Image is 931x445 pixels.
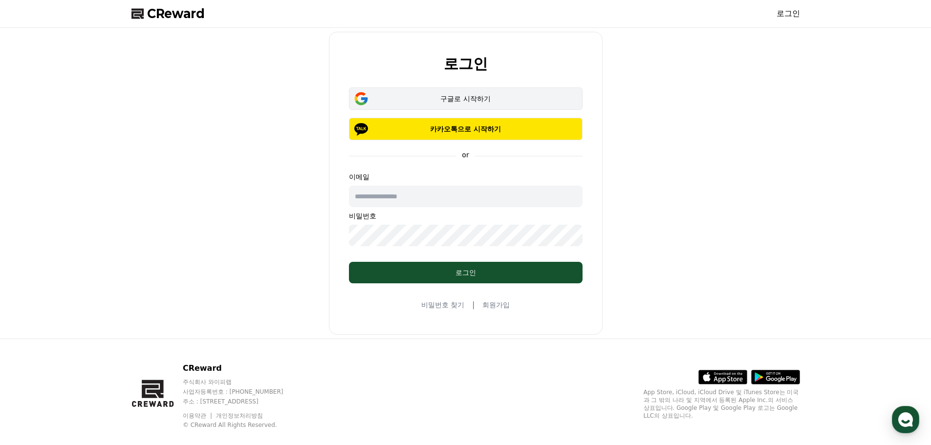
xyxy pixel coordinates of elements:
h2: 로그인 [444,56,488,72]
a: 비밀번호 찾기 [421,300,464,310]
p: 비밀번호 [349,211,583,221]
a: 회원가입 [482,300,510,310]
p: 카카오톡으로 시작하기 [363,124,568,134]
p: 주소 : [STREET_ADDRESS] [183,398,302,405]
p: 사업자등록번호 : [PHONE_NUMBER] [183,388,302,396]
a: 개인정보처리방침 [216,412,263,419]
p: or [456,150,475,160]
a: 이용약관 [183,412,214,419]
p: © CReward All Rights Reserved. [183,421,302,429]
button: 구글로 시작하기 [349,87,583,110]
span: 홈 [31,324,37,332]
p: App Store, iCloud, iCloud Drive 및 iTunes Store는 미국과 그 밖의 나라 및 지역에서 등록된 Apple Inc.의 서비스 상표입니다. Goo... [644,388,800,420]
div: 로그인 [368,268,563,277]
a: 로그인 [777,8,800,20]
span: | [472,299,475,311]
span: 설정 [151,324,163,332]
p: 주식회사 와이피랩 [183,378,302,386]
span: CReward [147,6,205,21]
p: CReward [183,362,302,374]
button: 카카오톡으로 시작하기 [349,118,583,140]
div: 구글로 시작하기 [363,94,568,104]
p: 이메일 [349,172,583,182]
a: CReward [131,6,205,21]
span: 대화 [89,325,101,333]
button: 로그인 [349,262,583,283]
a: 설정 [126,310,188,334]
a: 홈 [3,310,65,334]
a: 대화 [65,310,126,334]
